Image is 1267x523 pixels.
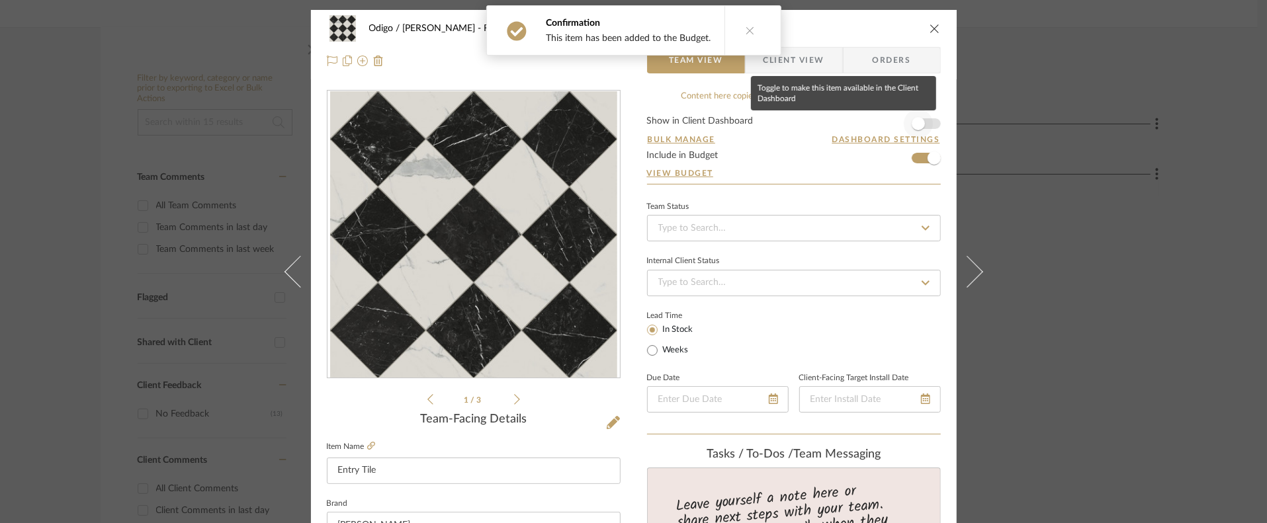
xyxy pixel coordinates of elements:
div: Team Status [647,204,689,210]
div: 0 [328,91,620,378]
span: / [470,396,476,404]
div: team Messaging [647,448,941,462]
div: Internal Client Status [647,258,720,264]
input: Enter Install Date [799,386,941,413]
img: Remove from project [373,56,384,66]
input: Type to Search… [647,270,941,296]
button: Dashboard Settings [832,134,941,145]
button: Bulk Manage [647,134,717,145]
input: Enter Item Name [327,458,621,484]
label: Due Date [647,375,680,382]
div: Team-Facing Details [327,413,621,427]
a: View Budget [647,168,941,179]
mat-radio-group: Select item type [647,321,715,358]
img: 35ec0bdf-16ce-4c77-be91-1ba9c343d4a0_48x40.jpg [327,15,359,42]
span: 1 [464,396,470,404]
img: 35ec0bdf-16ce-4c77-be91-1ba9c343d4a0_436x436.jpg [330,91,617,378]
input: Type to Search… [647,215,941,241]
div: Confirmation [546,17,711,30]
label: Client-Facing Target Install Date [799,375,909,382]
span: Odigo / [PERSON_NAME] [369,24,484,33]
div: This item has been added to the Budget. [546,32,711,44]
button: close [929,22,941,34]
label: Item Name [327,441,375,452]
span: Client View [764,47,824,73]
span: Tasks / To-Dos / [707,448,793,460]
label: Brand [327,501,348,507]
label: Lead Time [647,309,715,321]
span: 3 [476,396,483,404]
label: In Stock [660,324,693,336]
input: Enter Due Date [647,386,789,413]
span: Orders [858,47,926,73]
div: Content here copies to Client View - confirm visibility there. [647,90,941,103]
label: Weeks [660,344,689,356]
